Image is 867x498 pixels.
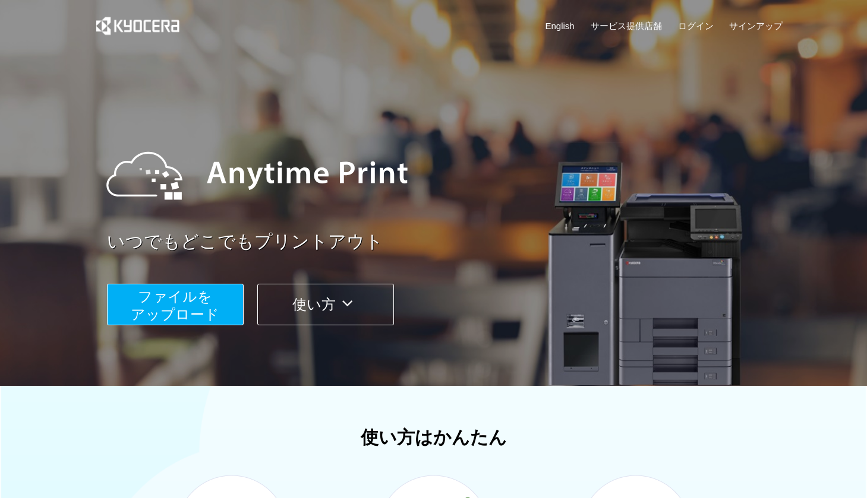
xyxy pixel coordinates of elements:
[591,20,662,32] a: サービス提供店舗
[131,288,219,322] span: ファイルを ​​アップロード
[678,20,714,32] a: ログイン
[546,20,575,32] a: English
[107,229,790,255] a: いつでもどこでもプリントアウト
[729,20,783,32] a: サインアップ
[107,284,244,325] button: ファイルを​​アップロード
[257,284,394,325] button: 使い方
